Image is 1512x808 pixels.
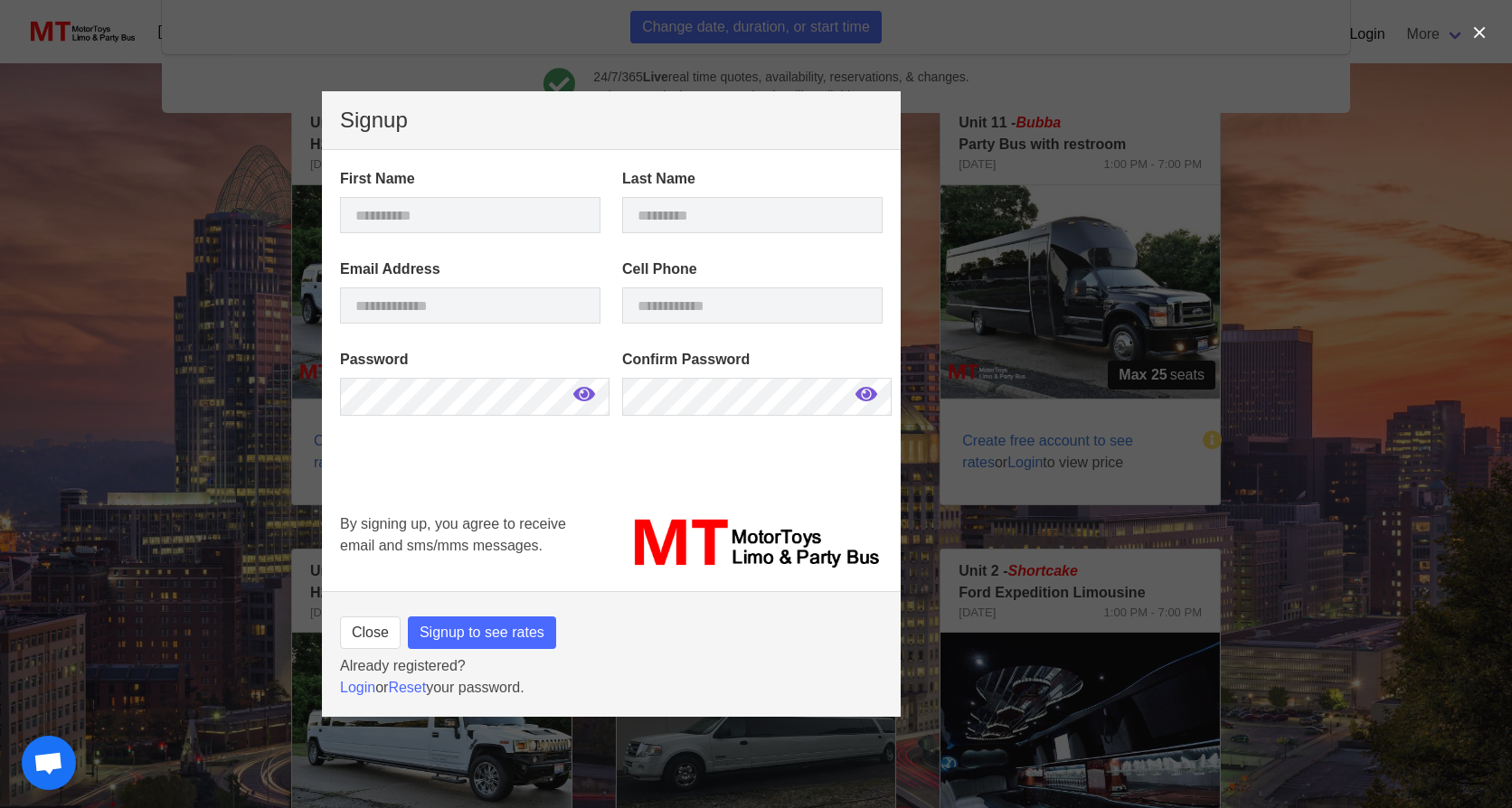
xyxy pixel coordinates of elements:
label: Confirm Password [622,349,883,371]
label: Email Address [340,258,600,280]
p: or your password. [340,677,883,699]
label: First Name [340,168,600,190]
a: Login [340,680,375,695]
img: MT_logo_name.png [622,513,883,573]
span: Signup to see rates [420,622,544,644]
label: Last Name [622,168,883,190]
div: By signing up, you agree to receive email and sms/mms messages. [329,503,611,584]
label: Password [340,349,600,371]
label: Cell Phone [622,258,883,280]
button: Signup to see rates [408,616,556,649]
div: Open chat [22,736,76,790]
a: Reset [388,680,426,695]
p: Signup [340,109,883,131]
button: Close [340,616,401,649]
p: Already registered? [340,655,883,677]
